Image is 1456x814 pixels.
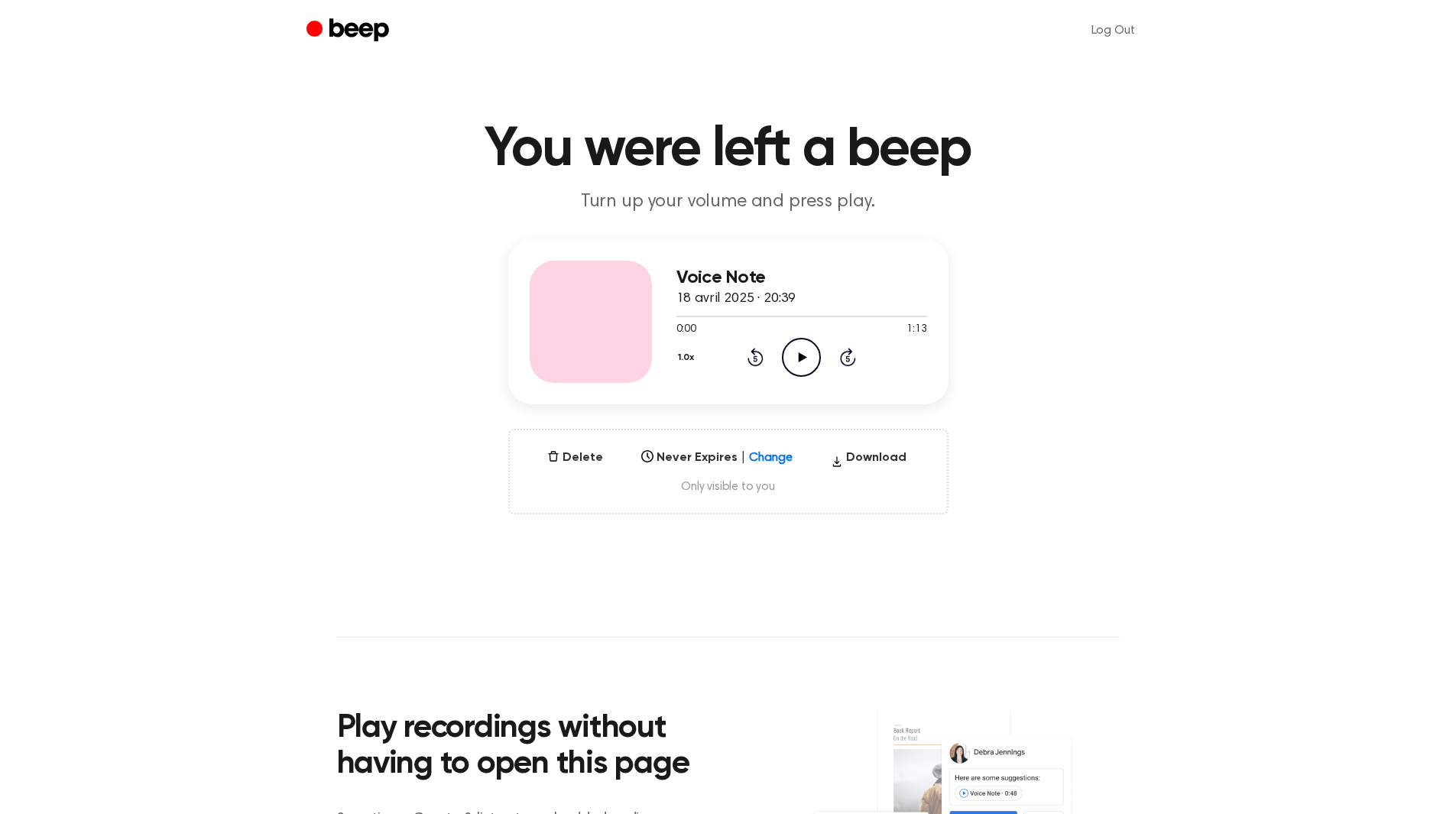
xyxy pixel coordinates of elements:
[337,122,1120,177] h1: You were left a beep
[528,479,929,495] span: Only visible to you
[435,190,1022,215] p: Turn up your volume and press play.
[676,268,927,288] h3: Voice Note
[541,449,609,467] button: Delete
[676,322,696,338] span: 0:00
[906,322,926,338] span: 1:13
[676,345,700,371] button: 1.0x
[1076,12,1150,49] a: Log Out
[306,16,393,46] a: Beep
[676,292,796,306] span: 18 avril 2025 · 20:39
[337,711,749,783] h2: Play recordings without having to open this page
[825,449,913,473] button: Download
